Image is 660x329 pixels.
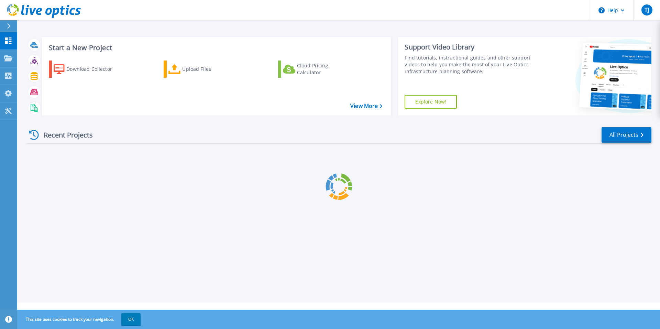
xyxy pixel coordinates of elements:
[602,127,651,143] a: All Projects
[645,7,649,13] span: TJ
[405,95,457,109] a: Explore Now!
[182,62,237,76] div: Upload Files
[297,62,352,76] div: Cloud Pricing Calculator
[278,61,355,78] a: Cloud Pricing Calculator
[405,54,534,75] div: Find tutorials, instructional guides and other support videos to help you make the most of your L...
[405,43,534,52] div: Support Video Library
[66,62,121,76] div: Download Collector
[350,103,382,109] a: View More
[164,61,240,78] a: Upload Files
[49,44,382,52] h3: Start a New Project
[121,313,141,326] button: OK
[19,313,141,326] span: This site uses cookies to track your navigation.
[49,61,125,78] a: Download Collector
[26,127,102,143] div: Recent Projects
